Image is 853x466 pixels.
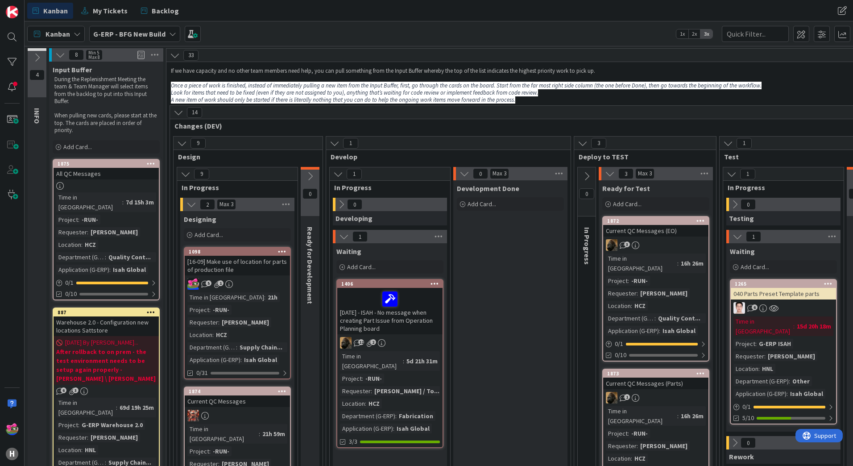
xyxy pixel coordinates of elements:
[187,278,199,290] img: JK
[677,411,679,421] span: :
[264,292,265,302] span: :
[29,70,45,80] span: 4
[347,263,376,271] span: Add Card...
[219,202,233,207] div: Max 3
[187,342,236,352] div: Department (G-ERP)
[185,387,290,395] div: 1874
[124,197,156,207] div: 7d 15h 3m
[336,279,443,448] a: 1406[DATE] - ISAH - No message when creating Part Issue from Operation Planning boardNDTime in [G...
[185,248,290,275] div: 1098[16-09] Make use of location for parts of production file
[618,168,634,179] span: 3
[187,424,259,444] div: Time in [GEOGRAPHIC_DATA]
[679,258,706,268] div: 16h 26m
[195,231,223,239] span: Add Card...
[603,217,708,225] div: 1872
[603,217,708,237] div: 1872Current QC Messages (EO)
[185,395,290,407] div: Current QC Messages
[209,446,211,456] span: :
[152,5,179,16] span: Backlog
[365,399,366,408] span: :
[260,429,287,439] div: 21h 59m
[56,227,87,237] div: Requester
[106,252,153,262] div: Quality Cont...
[638,171,652,176] div: Max 3
[54,316,159,336] div: Warehouse 2.0 - Configuration new locations Sattstore
[733,389,787,399] div: Application (G-ERP)
[184,247,291,379] a: 1098[16-09] Make use of location for parts of production fileJKTime in [GEOGRAPHIC_DATA]:21hProje...
[637,288,638,298] span: :
[764,351,766,361] span: :
[656,313,703,323] div: Quality Cont...
[363,374,384,383] div: -RUN-
[54,160,159,179] div: 1875All QC Messages
[61,387,66,393] span: 6
[347,199,362,210] span: 0
[73,387,79,393] span: 3
[54,112,158,134] p: When pulling new cards, please start at the top. The cards are placed in order of priority.
[603,225,708,237] div: Current QC Messages (EO)
[259,429,260,439] span: :
[679,411,706,421] div: 16h 26m
[56,445,81,455] div: Location
[211,446,232,456] div: -RUN-
[27,3,73,19] a: Kanban
[603,370,708,389] div: 1873Current QC Messages (Parts)
[366,399,382,408] div: HCZ
[184,215,216,224] span: Designing
[6,6,18,18] img: Visit kanbanzone.com
[185,256,290,275] div: [16-09] Make use of location for parts of production file
[742,413,754,423] span: 5/10
[493,171,506,176] div: Max 3
[628,276,629,286] span: :
[632,454,648,463] div: HCZ
[613,200,642,208] span: Add Card...
[211,305,232,315] div: -RUN-
[607,370,708,377] div: 1873
[190,138,206,149] span: 9
[729,214,754,223] span: Testing
[638,441,690,451] div: [PERSON_NAME]
[81,240,83,250] span: :
[54,76,158,105] p: During the Replenishment Meeting the team & Team Manager will select items from the backlog to pu...
[54,160,159,168] div: 1875
[741,199,756,210] span: 0
[337,288,443,334] div: [DATE] - ISAH - No message when creating Part Issue from Operation Planning board
[56,433,87,442] div: Requester
[629,429,650,438] div: -RUN-
[606,288,637,298] div: Requester
[347,169,362,179] span: 1
[468,200,496,208] span: Add Card...
[606,429,628,438] div: Project
[395,411,397,421] span: :
[787,389,788,399] span: :
[187,317,218,327] div: Requester
[603,378,708,389] div: Current QC Messages (Parts)
[403,356,404,366] span: :
[733,376,789,386] div: Department (G-ERP)
[591,138,606,149] span: 3
[700,29,712,38] span: 3x
[187,410,199,421] img: JK
[733,339,755,349] div: Project
[737,138,752,149] span: 1
[214,330,229,340] div: HCZ
[397,411,435,421] div: Fabrication
[583,227,592,265] span: In Progress
[793,321,795,331] span: :
[218,280,224,286] span: 1
[65,338,138,347] span: [DATE] By [PERSON_NAME]...
[788,389,825,399] div: Isah Global
[733,316,793,336] div: Time in [GEOGRAPHIC_DATA]
[76,3,133,19] a: My Tickets
[56,240,81,250] div: Location
[33,108,41,124] span: INFO
[209,305,211,315] span: :
[730,279,837,424] a: 1265040 Parts Preset Template partsllTime in [GEOGRAPHIC_DATA]:15d 20h 18mProject:G-ERP ISAHReque...
[741,263,769,271] span: Add Card...
[602,184,650,193] span: Ready for Test
[677,258,679,268] span: :
[196,368,208,378] span: 0/31
[676,29,688,38] span: 1x
[236,342,237,352] span: :
[746,231,761,242] span: 1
